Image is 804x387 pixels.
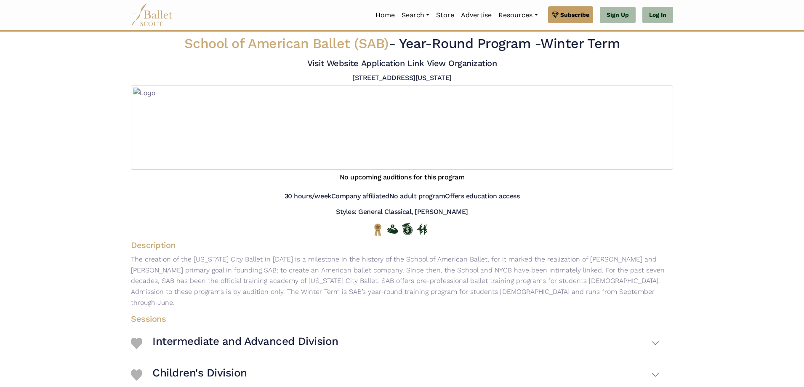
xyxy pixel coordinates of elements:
[373,223,383,236] img: National
[184,35,389,51] span: School of American Ballet (SAB)
[433,6,458,24] a: Store
[131,338,142,349] img: Heart
[285,192,331,201] h5: 30 hours/week
[152,331,660,355] button: Intermediate and Advanced Division
[124,254,680,308] p: The creation of the [US_STATE] City Ballet in [DATE] is a milestone in the history of the School ...
[131,369,142,381] img: Heart
[152,363,660,387] button: Children's Division
[427,58,497,68] a: View Organization
[560,10,589,19] span: Subscribe
[124,313,666,324] h4: Sessions
[417,224,427,235] img: In Person
[552,10,559,19] img: gem.svg
[331,192,389,201] h5: Company affiliated
[548,6,593,23] a: Subscribe
[387,224,398,234] img: Offers Financial Aid
[372,6,398,24] a: Home
[124,240,680,251] h4: Description
[340,173,465,182] h5: No upcoming auditions for this program
[458,6,495,24] a: Advertise
[352,74,452,83] h5: [STREET_ADDRESS][US_STATE]
[307,58,359,68] a: Visit Website
[389,192,445,201] h5: No adult program
[600,7,636,24] a: Sign Up
[445,192,519,201] h5: Offers education access
[336,208,468,216] h5: Styles: General Classical, [PERSON_NAME]
[152,334,338,349] h3: Intermediate and Advanced Division
[361,58,424,68] a: Application Link
[398,6,433,24] a: Search
[177,35,627,53] h2: - Winter Term
[399,35,540,51] span: Year-Round Program -
[402,223,413,235] img: Offers Scholarship
[152,366,247,380] h3: Children's Division
[131,85,673,170] img: Logo
[495,6,541,24] a: Resources
[642,7,673,24] a: Log In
